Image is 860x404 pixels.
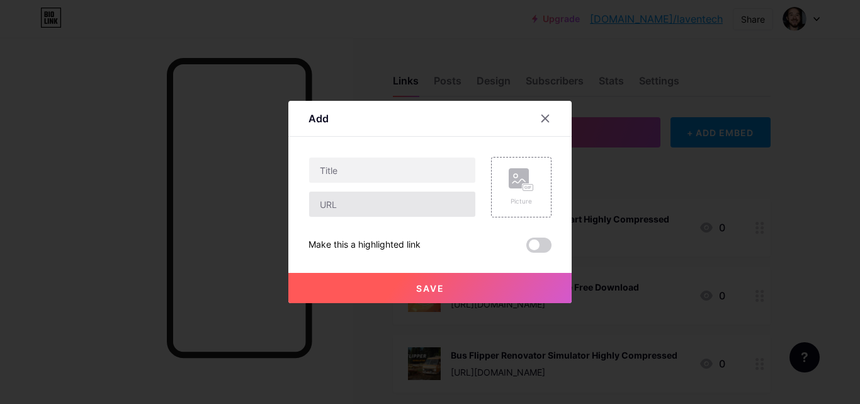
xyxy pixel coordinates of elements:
input: Title [309,158,475,183]
span: Save [416,283,444,294]
div: Make this a highlighted link [308,238,421,253]
div: Picture [509,197,534,206]
input: URL [309,192,475,217]
button: Save [288,273,572,303]
div: Add [308,111,329,126]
